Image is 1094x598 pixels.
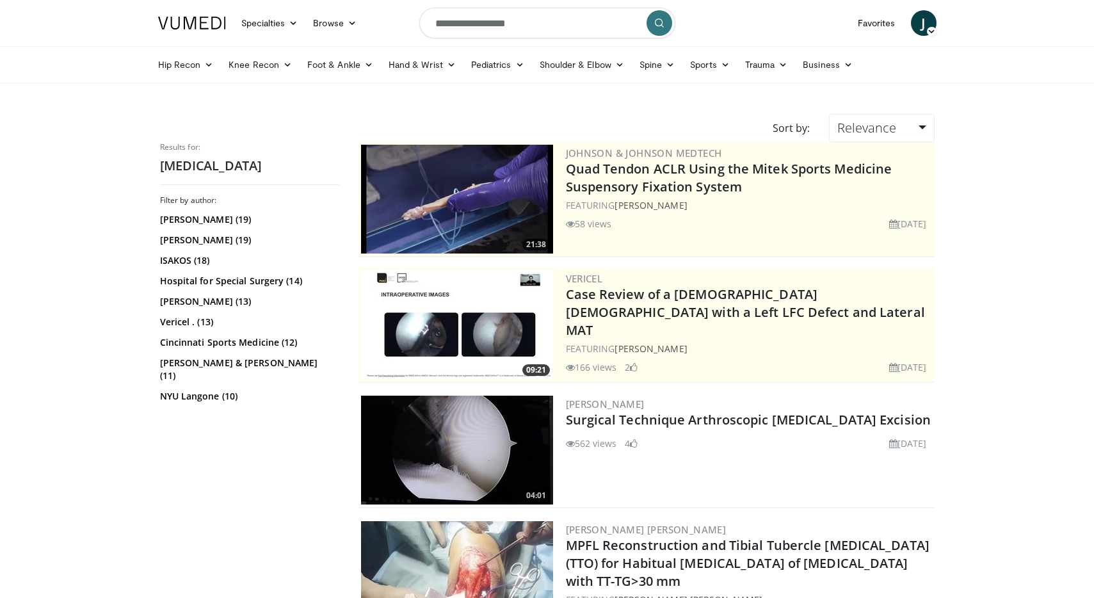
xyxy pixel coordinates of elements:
[300,52,381,77] a: Foot & Ankle
[522,364,550,376] span: 09:21
[361,145,553,254] img: b78fd9da-dc16-4fd1-a89d-538d899827f1.300x170_q85_crop-smart_upscale.jpg
[566,217,612,230] li: 58 views
[158,17,226,29] img: VuMedi Logo
[160,195,339,206] h3: Filter by author:
[361,270,553,379] a: 09:21
[160,142,339,152] p: Results for:
[160,275,336,287] a: Hospital for Special Surgery (14)
[160,213,336,226] a: [PERSON_NAME] (19)
[566,147,722,159] a: Johnson & Johnson MedTech
[522,490,550,501] span: 04:01
[625,437,638,450] li: 4
[221,52,300,77] a: Knee Recon
[566,286,925,339] a: Case Review of a [DEMOGRAPHIC_DATA] [DEMOGRAPHIC_DATA] with a Left LFC Defect and Lateral MAT
[837,119,896,136] span: Relevance
[566,360,617,374] li: 166 views
[160,357,336,382] a: [PERSON_NAME] & [PERSON_NAME] (11)
[566,272,603,285] a: Vericel
[160,295,336,308] a: [PERSON_NAME] (13)
[160,336,336,349] a: Cincinnati Sports Medicine (12)
[463,52,532,77] a: Pediatrics
[829,114,934,142] a: Relevance
[160,316,336,328] a: Vericel . (13)
[160,158,339,174] h2: [MEDICAL_DATA]
[682,52,737,77] a: Sports
[911,10,937,36] a: J
[566,411,931,428] a: Surgical Technique Arthroscopic [MEDICAL_DATA] Excision
[850,10,903,36] a: Favorites
[566,523,727,536] a: [PERSON_NAME] [PERSON_NAME]
[625,360,638,374] li: 2
[361,145,553,254] a: 21:38
[160,390,336,403] a: NYU Langone (10)
[150,52,221,77] a: Hip Recon
[889,217,927,230] li: [DATE]
[305,10,364,36] a: Browse
[889,437,927,450] li: [DATE]
[381,52,463,77] a: Hand & Wrist
[361,396,553,505] img: 36103b44-516d-4018-8df1-dcac99c014a0.300x170_q85_crop-smart_upscale.jpg
[889,360,927,374] li: [DATE]
[615,343,687,355] a: [PERSON_NAME]
[737,52,796,77] a: Trauma
[763,114,819,142] div: Sort by:
[234,10,306,36] a: Specialties
[566,342,932,355] div: FEATURING
[566,398,645,410] a: [PERSON_NAME]
[522,239,550,250] span: 21:38
[795,52,860,77] a: Business
[566,198,932,212] div: FEATURING
[160,254,336,267] a: ISAKOS (18)
[566,537,929,590] a: MPFL Reconstruction and Tibial Tubercle [MEDICAL_DATA] (TTO) for Habitual [MEDICAL_DATA] of [MEDI...
[361,396,553,505] a: 04:01
[566,160,892,195] a: Quad Tendon ACLR Using the Mitek Sports Medicine Suspensory Fixation System
[566,437,617,450] li: 562 views
[160,234,336,246] a: [PERSON_NAME] (19)
[532,52,632,77] a: Shoulder & Elbow
[419,8,675,38] input: Search topics, interventions
[632,52,682,77] a: Spine
[615,199,687,211] a: [PERSON_NAME]
[361,270,553,379] img: 7de77933-103b-4dce-a29e-51e92965dfc4.300x170_q85_crop-smart_upscale.jpg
